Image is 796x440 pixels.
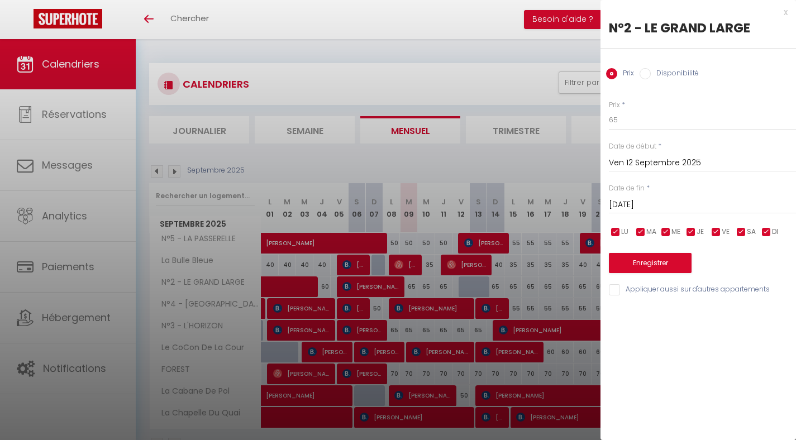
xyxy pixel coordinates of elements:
[646,227,656,237] span: MA
[621,227,628,237] span: LU
[600,6,788,19] div: x
[617,68,634,80] label: Prix
[671,227,680,237] span: ME
[609,253,692,273] button: Enregistrer
[722,227,730,237] span: VE
[772,227,778,237] span: DI
[651,68,699,80] label: Disponibilité
[697,227,704,237] span: JE
[747,227,756,237] span: SA
[609,183,645,194] label: Date de fin
[609,141,656,152] label: Date de début
[609,100,620,111] label: Prix
[609,19,788,37] div: N°2 - LE GRAND LARGE
[9,4,42,38] button: Ouvrir le widget de chat LiveChat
